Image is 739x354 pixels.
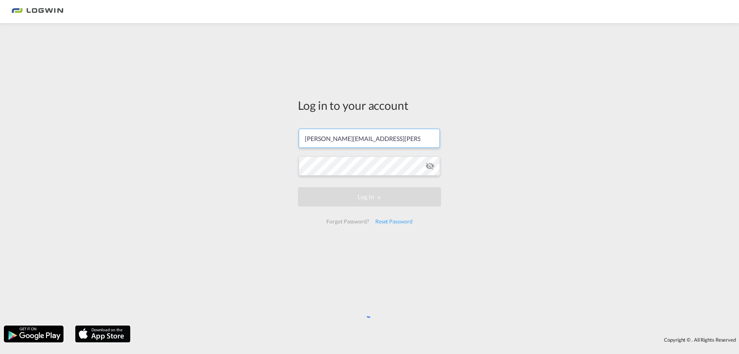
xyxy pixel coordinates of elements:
[298,97,441,113] div: Log in to your account
[298,187,441,206] button: LOGIN
[134,333,739,346] div: Copyright © . All Rights Reserved
[299,129,440,148] input: Enter email/phone number
[12,3,64,20] img: bc73a0e0d8c111efacd525e4c8ad7d32.png
[425,161,435,171] md-icon: icon-eye-off
[3,325,64,343] img: google.png
[74,325,131,343] img: apple.png
[323,215,372,228] div: Forgot Password?
[372,215,416,228] div: Reset Password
